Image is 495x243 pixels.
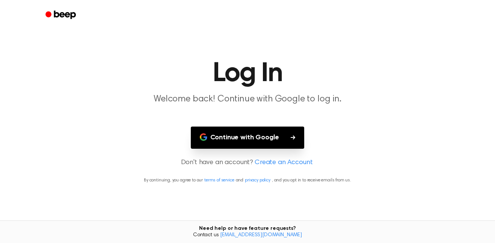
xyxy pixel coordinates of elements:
p: Don't have an account? [9,158,486,168]
h1: Log In [55,60,440,87]
a: privacy policy [245,178,270,183]
button: Continue with Google [191,127,305,149]
a: terms of service [204,178,234,183]
p: By continuing, you agree to our and , and you opt in to receive emails from us. [9,177,486,184]
p: Welcome back! Continue with Google to log in. [103,93,392,106]
a: Create an Account [255,158,312,168]
span: Contact us [5,232,490,239]
a: [EMAIL_ADDRESS][DOMAIN_NAME] [220,232,302,238]
a: Beep [40,8,83,23]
